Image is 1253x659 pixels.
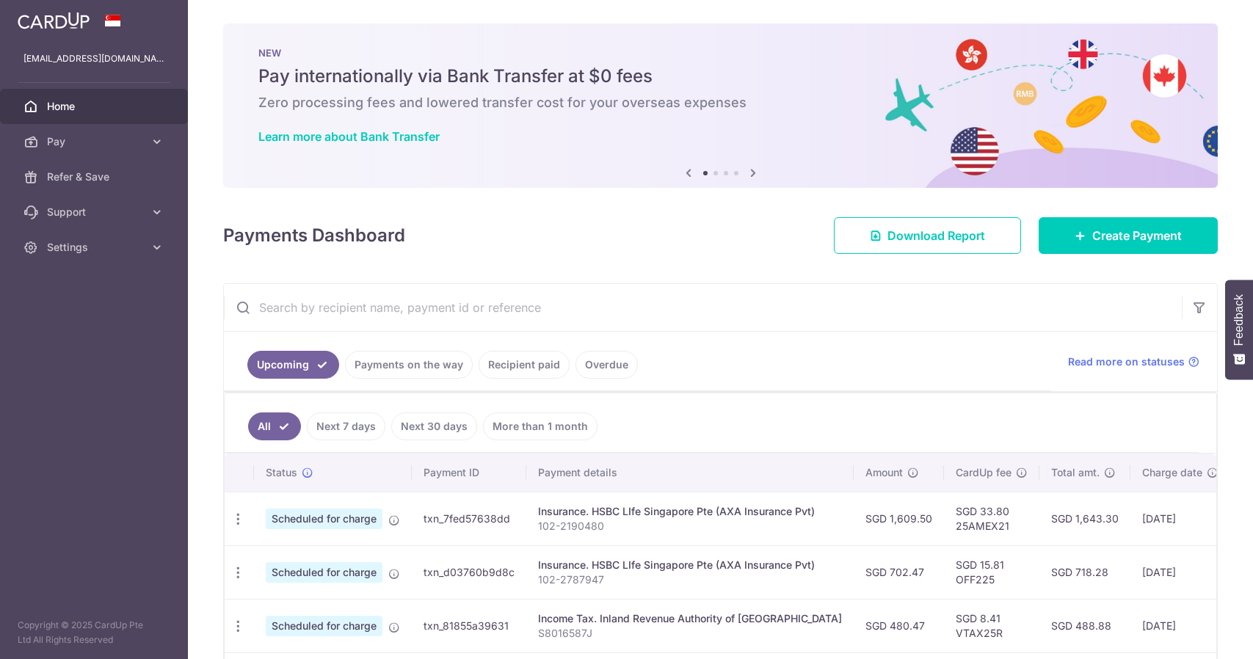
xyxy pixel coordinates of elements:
span: Scheduled for charge [266,509,382,529]
td: SGD 488.88 [1039,599,1130,652]
input: Search by recipient name, payment id or reference [224,284,1182,331]
img: Bank transfer banner [223,23,1218,188]
td: SGD 15.81 OFF225 [944,545,1039,599]
td: [DATE] [1130,492,1230,545]
span: Scheduled for charge [266,616,382,636]
h4: Payments Dashboard [223,222,405,249]
td: SGD 33.80 25AMEX21 [944,492,1039,545]
td: txn_7fed57638dd [412,492,526,545]
iframe: Opens a widget where you can find more information [1159,615,1238,652]
span: Settings [47,240,144,255]
a: Create Payment [1039,217,1218,254]
a: Read more on statuses [1068,354,1199,369]
a: Payments on the way [345,351,473,379]
h5: Pay internationally via Bank Transfer at $0 fees [258,65,1183,88]
span: Read more on statuses [1068,354,1185,369]
span: Refer & Save [47,170,144,184]
span: Status [266,465,297,480]
p: [EMAIL_ADDRESS][DOMAIN_NAME] [23,51,164,66]
td: [DATE] [1130,545,1230,599]
a: Next 30 days [391,412,477,440]
span: CardUp fee [956,465,1012,480]
span: Charge date [1142,465,1202,480]
a: Download Report [834,217,1021,254]
span: Total amt. [1051,465,1100,480]
a: Upcoming [247,351,339,379]
a: Recipient paid [479,351,570,379]
span: Feedback [1232,294,1246,346]
span: Home [47,99,144,114]
span: Amount [865,465,903,480]
a: Overdue [575,351,638,379]
div: Income Tax. Inland Revenue Authority of [GEOGRAPHIC_DATA] [538,611,842,626]
th: Payment ID [412,454,526,492]
span: Download Report [887,227,985,244]
img: CardUp [18,12,90,29]
div: Insurance. HSBC LIfe Singapore Pte (AXA Insurance Pvt) [538,504,842,519]
td: txn_d03760b9d8c [412,545,526,599]
td: txn_81855a39631 [412,599,526,652]
p: S8016587J [538,626,842,641]
a: Next 7 days [307,412,385,440]
span: Support [47,205,144,219]
td: SGD 8.41 VTAX25R [944,599,1039,652]
a: More than 1 month [483,412,598,440]
span: Pay [47,134,144,149]
p: 102-2787947 [538,572,842,587]
a: Learn more about Bank Transfer [258,129,440,144]
td: [DATE] [1130,599,1230,652]
td: SGD 702.47 [854,545,944,599]
th: Payment details [526,454,854,492]
td: SGD 718.28 [1039,545,1130,599]
a: All [248,412,301,440]
span: Scheduled for charge [266,562,382,583]
p: 102-2190480 [538,519,842,534]
td: SGD 1,609.50 [854,492,944,545]
td: SGD 1,643.30 [1039,492,1130,545]
h6: Zero processing fees and lowered transfer cost for your overseas expenses [258,94,1183,112]
p: NEW [258,47,1183,59]
button: Feedback - Show survey [1225,280,1253,379]
div: Insurance. HSBC LIfe Singapore Pte (AXA Insurance Pvt) [538,558,842,572]
td: SGD 480.47 [854,599,944,652]
span: Create Payment [1092,227,1182,244]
